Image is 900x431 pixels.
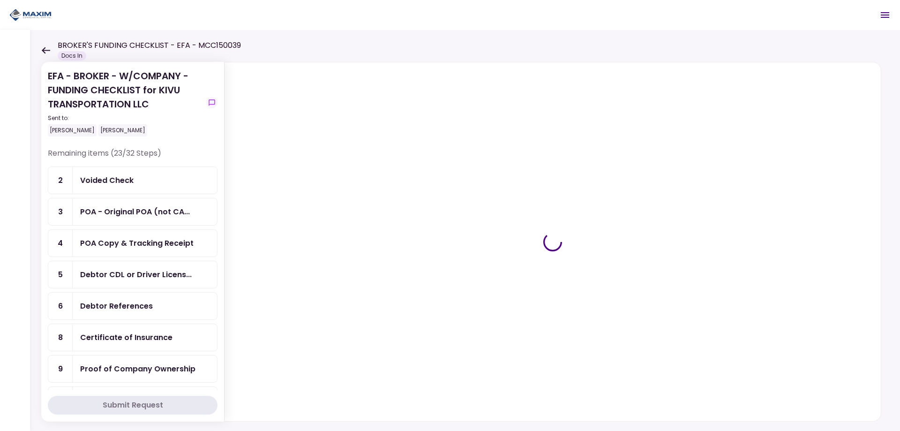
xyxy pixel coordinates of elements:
[206,97,217,108] button: show-messages
[48,148,217,166] div: Remaining items (23/32 Steps)
[48,355,217,383] a: 9Proof of Company Ownership
[48,198,73,225] div: 3
[48,387,73,414] div: 10
[103,400,163,411] div: Submit Request
[80,332,172,343] div: Certificate of Insurance
[58,51,86,60] div: Docs In
[48,324,217,351] a: 8Certificate of Insurance
[874,4,896,26] button: Open menu
[48,324,73,351] div: 8
[80,237,194,249] div: POA Copy & Tracking Receipt
[80,174,134,186] div: Voided Check
[48,124,97,136] div: [PERSON_NAME]
[48,198,217,226] a: 3POA - Original POA (not CA or GA)
[80,269,192,280] div: Debtor CDL or Driver License
[58,40,241,51] h1: BROKER'S FUNDING CHECKLIST - EFA - MCC150039
[48,261,73,288] div: 5
[48,166,217,194] a: 2Voided Check
[80,206,190,218] div: POA - Original POA (not CA or GA)
[48,396,217,415] button: Submit Request
[9,8,52,22] img: Partner icon
[48,229,217,257] a: 4POA Copy & Tracking Receipt
[80,300,153,312] div: Debtor References
[48,230,73,257] div: 4
[48,261,217,288] a: 5Debtor CDL or Driver License
[48,167,73,194] div: 2
[48,355,73,382] div: 9
[98,124,147,136] div: [PERSON_NAME]
[48,386,217,414] a: 10Proof of Company FEIN
[48,293,73,319] div: 6
[80,363,195,375] div: Proof of Company Ownership
[48,69,202,136] div: EFA - BROKER - W/COMPANY - FUNDING CHECKLIST for KIVU TRANSPORTATION LLC
[48,292,217,320] a: 6Debtor References
[48,114,202,122] div: Sent to:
